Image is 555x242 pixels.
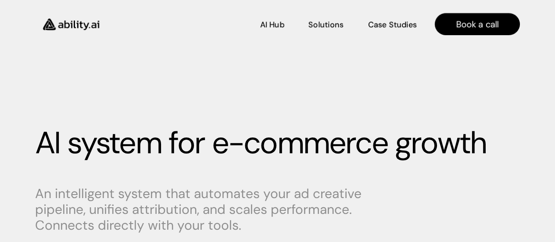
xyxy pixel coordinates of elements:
[368,19,417,30] p: Case Studies
[260,19,284,30] p: AI Hub
[368,17,417,32] a: Case Studies
[435,13,520,35] a: Book a call
[308,17,344,32] a: Solutions
[51,83,112,91] h3: Ready-to-use in Slack
[35,125,520,162] h1: AI system for e-commerce growth
[35,186,369,233] p: An intelligent system that automates your ad creative pipeline, unifies attribution, and scales p...
[260,17,284,32] a: AI Hub
[111,13,520,35] nav: Main navigation
[456,18,499,30] p: Book a call
[308,19,344,30] p: Solutions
